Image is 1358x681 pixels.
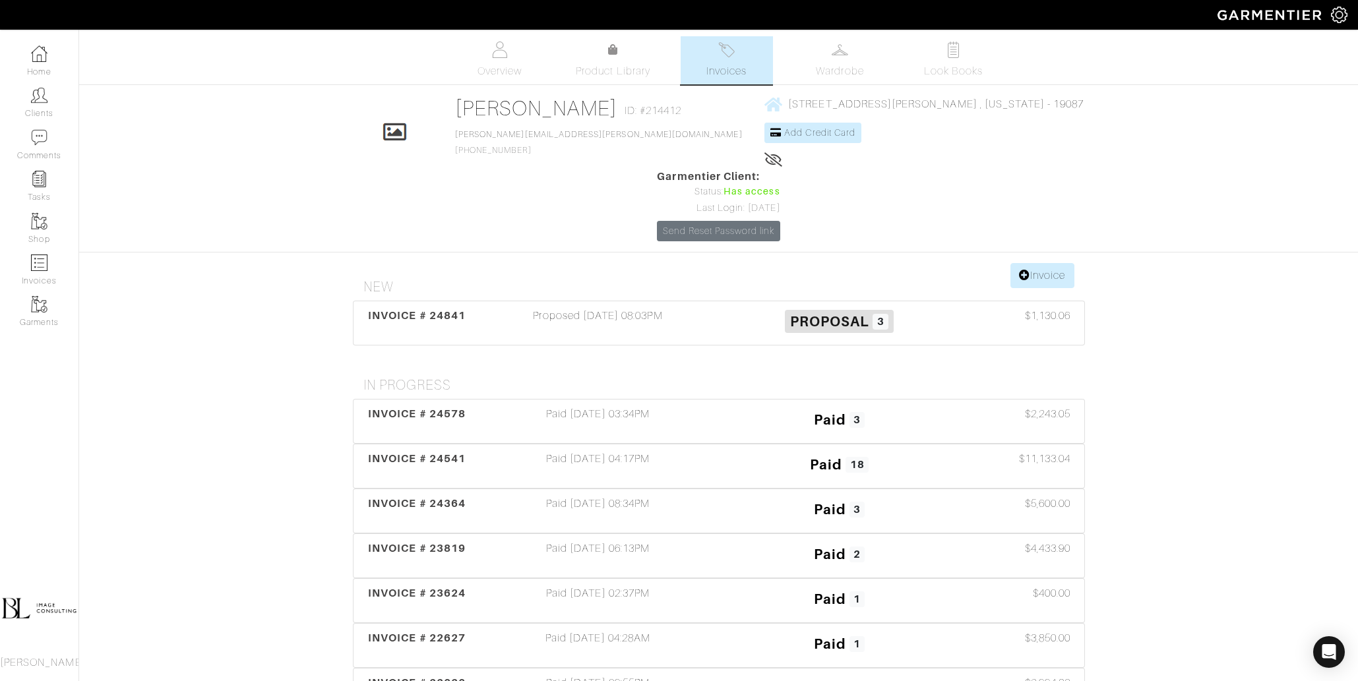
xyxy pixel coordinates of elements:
img: wardrobe-487a4870c1b7c33e795ec22d11cfc2ed9d08956e64fb3008fe2437562e282088.svg [832,42,848,58]
div: Paid [DATE] 04:17PM [478,451,719,481]
img: orders-27d20c2124de7fd6de4e0e44c1d41de31381a507db9b33961299e4e07d508b8c.svg [718,42,735,58]
span: Invoices [706,63,747,79]
span: Paid [814,501,846,518]
a: INVOICE # 23819 Paid [DATE] 06:13PM Paid 2 $4,433.90 [353,533,1085,578]
span: $2,243.05 [1025,406,1070,422]
a: Overview [454,36,546,84]
a: [STREET_ADDRESS][PERSON_NAME] , [US_STATE] - 19087 [764,96,1084,112]
a: [PERSON_NAME] [455,96,618,120]
span: 1 [849,591,865,607]
span: Paid [814,591,846,607]
img: garments-icon-b7da505a4dc4fd61783c78ac3ca0ef83fa9d6f193b1c9dc38574b1d14d53ca28.png [31,296,47,312]
span: $5,600.00 [1025,496,1070,512]
a: INVOICE # 23624 Paid [DATE] 02:37PM Paid 1 $400.00 [353,578,1085,623]
img: clients-icon-6bae9207a08558b7cb47a8932f037763ab4055f8c8b6bfacd5dc20c3e0201464.png [31,87,47,104]
img: basicinfo-40fd8af6dae0f16599ec9e87c0ef1c0a1fdea2edbe929e3d69a839185d80c458.svg [491,42,508,58]
span: $3,850.00 [1025,630,1070,646]
span: ID: #214412 [625,103,682,119]
a: Send Reset Password link [657,221,780,241]
a: Look Books [908,36,1000,84]
h4: In Progress [363,377,1085,394]
span: Paid [810,456,842,473]
div: Proposed [DATE] 08:03PM [478,308,719,338]
span: Wardrobe [816,63,863,79]
span: 1 [849,636,865,652]
span: INVOICE # 24541 [368,452,466,465]
img: garmentier-logo-header-white-b43fb05a5012e4ada735d5af1a66efaba907eab6374d6393d1fbf88cb4ef424d.png [1211,3,1331,26]
span: [PHONE_NUMBER] [455,130,743,155]
span: INVOICE # 24578 [368,407,466,420]
img: dashboard-icon-dbcd8f5a0b271acd01030246c82b418ddd0df26cd7fceb0bd07c9910d44c42f6.png [31,45,47,62]
span: 2 [849,547,865,562]
span: INVOICE # 23624 [368,587,466,599]
img: reminder-icon-8004d30b9f0a5d33ae49ab947aed9ed385cf756f9e5892f1edd6e32f2345188e.png [31,171,47,187]
a: Wardrobe [794,36,886,84]
a: INVOICE # 24841 Proposed [DATE] 08:03PM Proposal 3 $1,130.06 [353,301,1085,345]
span: 3 [849,412,865,428]
div: Paid [DATE] 08:34PM [478,496,719,526]
h4: New [363,279,1085,295]
a: [PERSON_NAME][EMAIL_ADDRESS][PERSON_NAME][DOMAIN_NAME] [455,130,743,139]
span: Has access [724,185,780,199]
span: Product Library [576,63,650,79]
a: Product Library [567,42,660,79]
span: $400.00 [1033,585,1070,601]
span: INVOICE # 22627 [368,632,466,644]
span: Paid [814,411,846,428]
div: Paid [DATE] 06:13PM [478,541,719,571]
span: 3 [873,314,888,330]
img: orders-icon-0abe47150d42831381b5fb84f609e132dff9fe21cb692f30cb5eec754e2cba89.png [31,254,47,271]
img: comment-icon-a0a6a9ef722e966f86d9cbdc48e553b5cf19dbc54f86b18d962a5391bc8f6eb6.png [31,129,47,146]
span: 18 [846,457,869,473]
span: Proposal [790,313,869,330]
span: Look Books [924,63,983,79]
span: INVOICE # 24841 [368,309,466,322]
span: Paid [814,546,846,562]
a: INVOICE # 24541 Paid [DATE] 04:17PM Paid 18 $11,133.04 [353,444,1085,489]
span: $11,133.04 [1019,451,1071,467]
span: [STREET_ADDRESS][PERSON_NAME] , [US_STATE] - 19087 [788,98,1084,110]
a: INVOICE # 24364 Paid [DATE] 08:34PM Paid 3 $5,600.00 [353,489,1085,533]
div: Open Intercom Messenger [1313,636,1345,668]
img: todo-9ac3debb85659649dc8f770b8b6100bb5dab4b48dedcbae339e5042a72dfd3cc.svg [945,42,962,58]
span: Overview [478,63,522,79]
div: Paid [DATE] 04:28AM [478,630,719,661]
span: INVOICE # 24364 [368,497,466,510]
span: Paid [814,636,846,652]
span: $1,130.06 [1025,308,1070,324]
a: Invoice [1010,263,1074,288]
span: Add Credit Card [784,127,855,138]
img: gear-icon-white-bd11855cb880d31180b6d7d6211b90ccbf57a29d726f0c71d8c61bd08dd39cc2.png [1331,7,1347,23]
img: garments-icon-b7da505a4dc4fd61783c78ac3ca0ef83fa9d6f193b1c9dc38574b1d14d53ca28.png [31,213,47,229]
span: 3 [849,502,865,518]
a: Add Credit Card [764,123,861,143]
a: INVOICE # 24578 Paid [DATE] 03:34PM Paid 3 $2,243.05 [353,399,1085,444]
a: Invoices [681,36,773,84]
div: Status: [657,185,780,199]
span: INVOICE # 23819 [368,542,466,554]
div: Paid [DATE] 02:37PM [478,585,719,616]
a: INVOICE # 22627 Paid [DATE] 04:28AM Paid 1 $3,850.00 [353,623,1085,668]
div: Last Login: [DATE] [657,201,780,216]
span: $4,433.90 [1025,541,1070,556]
span: Garmentier Client: [657,169,780,185]
div: Paid [DATE] 03:34PM [478,406,719,436]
